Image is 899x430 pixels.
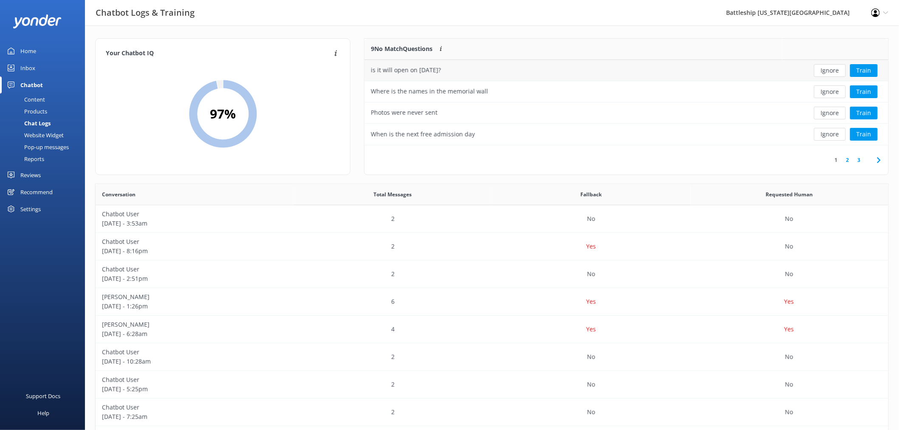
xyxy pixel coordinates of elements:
div: Where is the names in the memorial wall [371,87,488,96]
h4: Your Chatbot IQ [106,49,332,58]
p: No [587,214,595,223]
p: Chatbot User [102,237,288,246]
p: Yes [586,325,596,334]
p: 6 [391,297,395,306]
a: Website Widget [5,129,85,141]
button: Ignore [814,64,846,77]
a: Products [5,105,85,117]
button: Ignore [814,128,846,141]
p: [DATE] - 1:26pm [102,302,288,311]
div: row [96,371,888,399]
img: yonder-white-logo.png [13,14,62,28]
div: Support Docs [26,388,61,405]
p: 2 [391,352,395,362]
p: No [785,214,793,223]
div: row [96,288,888,316]
div: Chat Logs [5,117,51,129]
div: Website Widget [5,129,64,141]
span: Fallback [580,190,602,198]
p: No [785,380,793,389]
p: [DATE] - 2:51pm [102,274,288,283]
p: [DATE] - 3:53am [102,219,288,228]
p: 9 No Match Questions [371,44,433,54]
p: Chatbot User [102,375,288,385]
p: Yes [784,325,794,334]
div: is it will open on [DATE]? [371,65,441,75]
div: row [365,81,888,102]
h3: Chatbot Logs & Training [96,6,195,20]
div: Recommend [20,184,53,201]
button: Train [850,64,878,77]
p: [PERSON_NAME] [102,292,288,302]
p: 2 [391,214,395,223]
div: Photos were never sent [371,108,438,117]
a: 2 [842,156,854,164]
div: row [96,260,888,288]
p: Yes [784,297,794,306]
button: Train [850,128,878,141]
p: [DATE] - 8:16pm [102,246,288,256]
button: Ignore [814,85,846,98]
p: [PERSON_NAME] [102,320,288,329]
p: [DATE] - 6:28am [102,329,288,339]
div: Settings [20,201,41,218]
p: Yes [586,297,596,306]
a: 1 [831,156,842,164]
div: row [365,124,888,145]
p: 4 [391,325,395,334]
p: Yes [586,242,596,251]
div: row [96,399,888,426]
p: [DATE] - 5:25pm [102,385,288,394]
p: Chatbot User [102,265,288,274]
div: Products [5,105,47,117]
div: row [96,233,888,260]
h2: 97 % [210,104,236,124]
div: row [96,316,888,343]
button: Train [850,85,878,98]
div: Home [20,42,36,59]
p: No [785,352,793,362]
div: Reviews [20,167,41,184]
p: No [785,407,793,417]
div: Pop-up messages [5,141,69,153]
a: Pop-up messages [5,141,85,153]
div: Reports [5,153,44,165]
p: No [785,269,793,279]
div: row [96,343,888,371]
div: row [96,205,888,233]
p: 2 [391,242,395,251]
p: Chatbot User [102,403,288,412]
button: Train [850,107,878,119]
p: Chatbot User [102,209,288,219]
a: Chat Logs [5,117,85,129]
span: Conversation [102,190,136,198]
p: [DATE] - 7:25am [102,412,288,422]
p: [DATE] - 10:28am [102,357,288,366]
p: No [785,242,793,251]
div: When is the next free admission day [371,130,475,139]
span: Requested Human [766,190,813,198]
div: Help [37,405,49,422]
p: No [587,269,595,279]
p: No [587,407,595,417]
p: No [587,352,595,362]
div: Inbox [20,59,35,76]
span: Total Messages [374,190,412,198]
div: Content [5,93,45,105]
a: 3 [854,156,865,164]
div: Chatbot [20,76,43,93]
p: 2 [391,407,395,417]
div: row [365,60,888,81]
div: row [365,102,888,124]
div: grid [365,60,888,145]
a: Reports [5,153,85,165]
p: No [587,380,595,389]
p: Chatbot User [102,348,288,357]
button: Ignore [814,107,846,119]
p: 2 [391,380,395,389]
a: Content [5,93,85,105]
p: 2 [391,269,395,279]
